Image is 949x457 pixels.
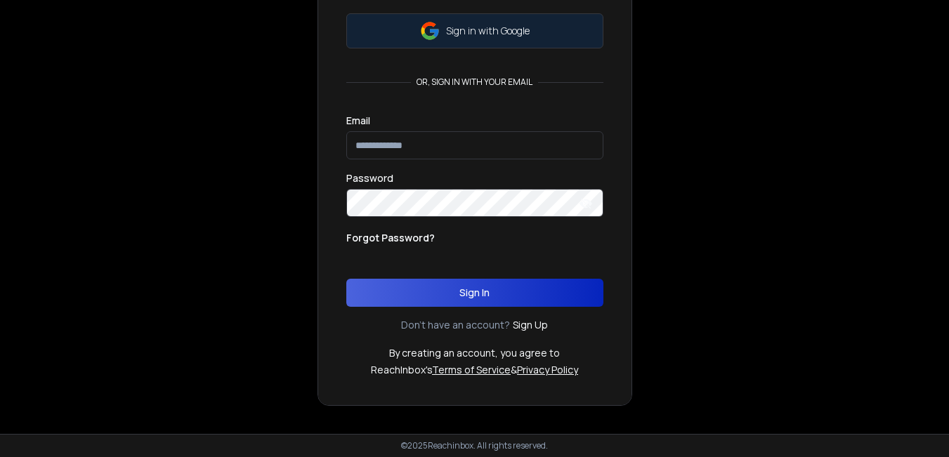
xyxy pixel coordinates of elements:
label: Email [346,116,370,126]
p: Forgot Password? [346,231,435,245]
p: © 2025 Reachinbox. All rights reserved. [401,440,548,451]
a: Terms of Service [432,363,511,376]
a: Sign Up [513,318,548,332]
a: Privacy Policy [517,363,578,376]
button: Sign In [346,279,603,307]
p: By creating an account, you agree to [389,346,560,360]
button: Sign in with Google [346,13,603,48]
p: or, sign in with your email [411,77,538,88]
p: ReachInbox's & [371,363,578,377]
p: Don't have an account? [401,318,510,332]
p: Sign in with Google [446,24,530,38]
label: Password [346,173,393,183]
